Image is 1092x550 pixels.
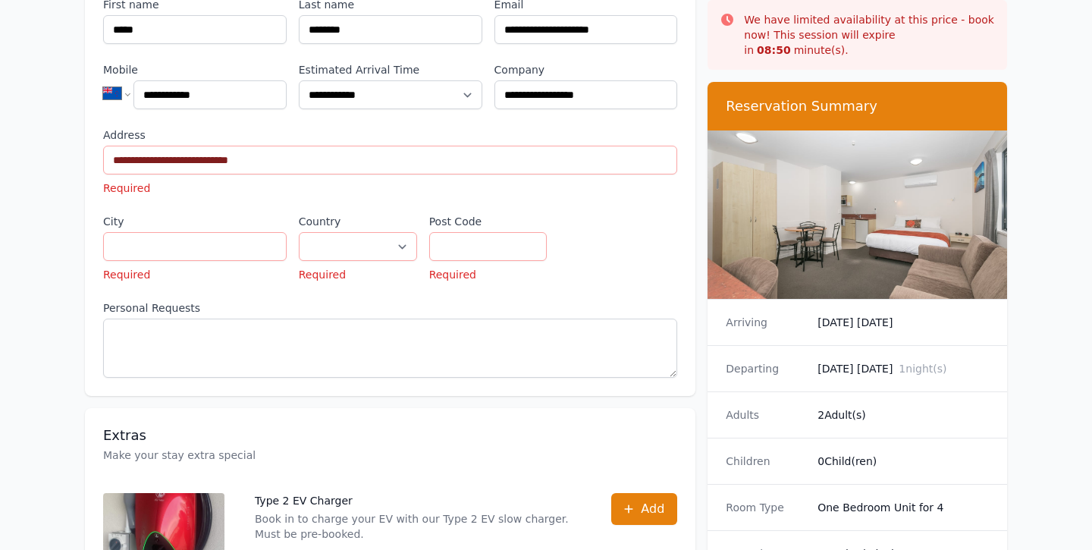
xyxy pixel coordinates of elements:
h3: Reservation Summary [726,97,989,115]
button: Add [611,493,677,525]
h3: Extras [103,426,677,445]
span: 1 night(s) [899,363,946,375]
p: Required [429,267,548,282]
label: Post Code [429,214,548,229]
p: Required [103,267,287,282]
p: Make your stay extra special [103,448,677,463]
dd: 0 Child(ren) [817,454,989,469]
dt: Children [726,454,805,469]
dt: Adults [726,407,805,423]
label: Company [494,62,678,77]
dd: [DATE] [DATE] [817,315,989,330]
dt: Departing [726,361,805,376]
p: We have limited availability at this price - book now! This session will expire in minute(s). [744,12,995,58]
label: Personal Requests [103,300,677,316]
p: Required [103,181,677,196]
label: Estimated Arrival Time [299,62,482,77]
label: Address [103,127,677,143]
p: Type 2 EV Charger [255,493,581,508]
dt: Room Type [726,500,805,515]
img: One Bedroom Unit for 4 [708,130,1007,299]
label: City [103,214,287,229]
dd: One Bedroom Unit for 4 [817,500,989,515]
label: Mobile [103,62,287,77]
dd: 2 Adult(s) [817,407,989,423]
p: Book in to charge your EV with our Type 2 EV slow charger. Must be pre-booked. [255,511,581,542]
p: Required [299,267,417,282]
dt: Arriving [726,315,805,330]
dd: [DATE] [DATE] [817,361,989,376]
label: Country [299,214,417,229]
strong: 08 : 50 [757,44,791,56]
span: Add [641,500,664,518]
